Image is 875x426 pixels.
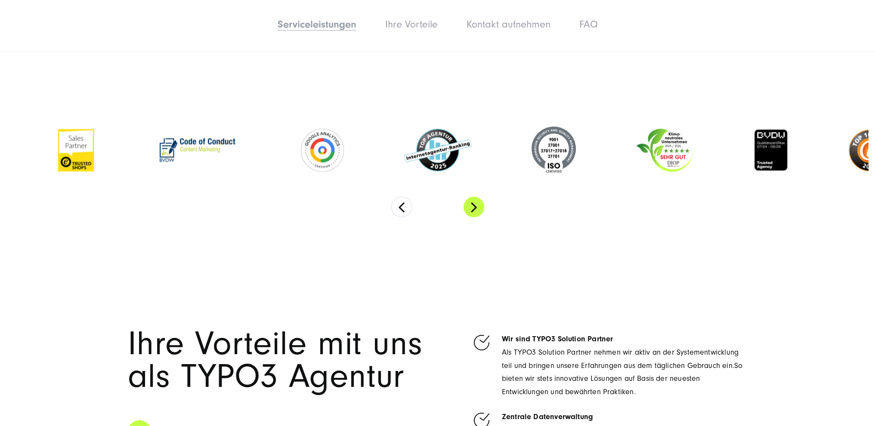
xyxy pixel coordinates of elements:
a: FAQ [579,18,598,30]
button: Previous [391,197,412,218]
strong: Zentrale Datenverwaltung [502,412,593,421]
a: Kontakt aufnehmen [467,18,550,30]
a: Ihre Vorteile [385,18,438,30]
button: Next [464,197,484,218]
img: ISO-Siegel_2024_hell [532,127,576,174]
img: Google Analytics Certified Partner - Storyblok Agentur SUNZINET [301,129,344,172]
img: BVDW Quality certificate - Storyblok Agentur SUNZINET [754,129,788,172]
span: Als TYPO3 Solution Partner nehmen wir aktiv an der Systementwicklung teil und bringen unsere Erfa... [502,334,742,396]
span: So bieten wir stets innovative Lösungen auf Basis der neuesten Entwicklungen und bewährten Prakti... [502,361,742,396]
img: Trusted Shop logo - Digitalagentur für E-Commerce - gelb und weiß grpß [58,129,94,172]
strong: Wir sind TYPO3 Solution Partner [502,334,613,343]
img: BVDW Code of Conduct badge - Storyblok Agentur SUNZINET [155,133,241,167]
span: Ihre Vorteile mit uns als TYPO3 Agentur [128,325,423,395]
a: Serviceleistungen [278,18,356,30]
img: Klimaneutrales Unternehmen - Storyblok Agentur SUNZINET [636,129,693,172]
img: Top Internetagentur und Full Service Digitalagentur SUNZINET - 2024 [404,129,471,172]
